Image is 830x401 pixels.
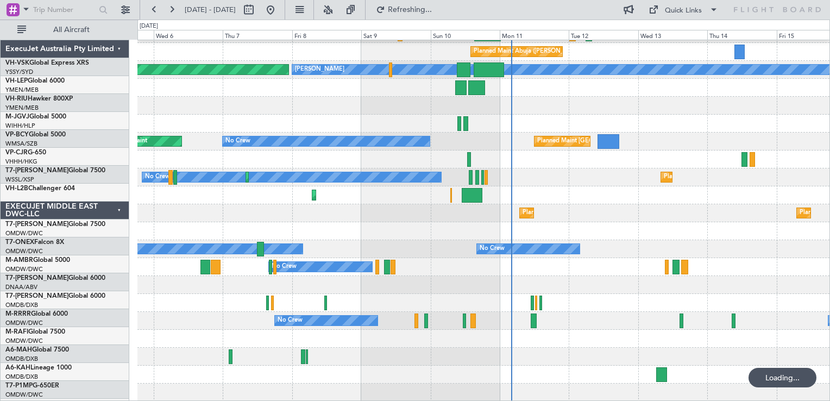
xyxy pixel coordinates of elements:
[5,68,33,76] a: YSSY/SYD
[154,30,223,40] div: Wed 6
[5,239,64,246] a: T7-ONEXFalcon 8X
[5,167,68,174] span: T7-[PERSON_NAME]
[5,221,68,228] span: T7-[PERSON_NAME]
[5,247,43,255] a: OMDW/DWC
[371,1,436,18] button: Refreshing...
[5,149,28,156] span: VP-CJR
[5,60,29,66] span: VH-VSK
[223,30,292,40] div: Thu 7
[5,311,68,317] a: M-RRRRGlobal 6000
[5,391,43,399] a: OMDW/DWC
[5,114,66,120] a: M-JGVJGlobal 5000
[185,5,236,15] span: [DATE] - [DATE]
[664,169,719,185] div: Planned Maint Sofia
[5,355,38,363] a: OMDB/DXB
[5,373,38,381] a: OMDB/DXB
[12,21,118,39] button: All Aircraft
[33,2,96,18] input: Trip Number
[292,30,361,40] div: Fri 8
[315,187,455,203] div: Planned Maint Larnaca ([GEOGRAPHIC_DATA] Intl)
[5,293,105,299] a: T7-[PERSON_NAME]Global 6000
[5,383,59,389] a: T7-P1MPG-650ER
[523,205,694,221] div: Planned Maint [GEOGRAPHIC_DATA] ([GEOGRAPHIC_DATA])
[5,78,28,84] span: VH-LEP
[387,6,433,14] span: Refreshing...
[5,131,29,138] span: VP-BCY
[5,149,46,156] a: VP-CJRG-650
[140,22,158,31] div: [DATE]
[5,229,43,237] a: OMDW/DWC
[480,241,505,257] div: No Crew
[665,5,702,16] div: Quick Links
[500,30,569,40] div: Mon 11
[5,96,28,102] span: VH-RIU
[5,365,30,371] span: A6-KAH
[5,158,37,166] a: VHHH/HKG
[272,259,297,275] div: No Crew
[5,114,29,120] span: M-JGVJ
[5,365,72,371] a: A6-KAHLineage 1000
[5,329,65,335] a: M-RAFIGlobal 7500
[474,43,596,60] div: Planned Maint Abuja ([PERSON_NAME] Intl)
[5,239,34,246] span: T7-ONEX
[278,312,303,329] div: No Crew
[5,185,75,192] a: VH-L2BChallenger 604
[5,311,31,317] span: M-RRRR
[361,30,430,40] div: Sat 9
[5,86,39,94] a: YMEN/MEB
[5,347,32,353] span: A6-MAH
[638,30,707,40] div: Wed 13
[5,275,105,281] a: T7-[PERSON_NAME]Global 6000
[5,167,105,174] a: T7-[PERSON_NAME]Global 7500
[537,133,708,149] div: Planned Maint [GEOGRAPHIC_DATA] ([GEOGRAPHIC_DATA])
[5,60,89,66] a: VH-VSKGlobal Express XRS
[5,347,69,353] a: A6-MAHGlobal 7500
[145,169,170,185] div: No Crew
[569,30,638,40] div: Tue 12
[5,275,68,281] span: T7-[PERSON_NAME]
[5,329,28,335] span: M-RAFI
[5,221,105,228] a: T7-[PERSON_NAME]Global 7500
[5,319,43,327] a: OMDW/DWC
[431,30,500,40] div: Sun 10
[5,257,33,264] span: M-AMBR
[749,368,816,387] div: Loading...
[5,176,34,184] a: WSSL/XSP
[5,265,43,273] a: OMDW/DWC
[28,26,115,34] span: All Aircraft
[5,122,35,130] a: WIHH/HLP
[5,140,37,148] a: WMSA/SZB
[5,104,39,112] a: YMEN/MEB
[5,78,65,84] a: VH-LEPGlobal 6000
[225,133,250,149] div: No Crew
[5,383,33,389] span: T7-P1MP
[5,293,68,299] span: T7-[PERSON_NAME]
[707,30,776,40] div: Thu 14
[5,301,38,309] a: OMDB/DXB
[5,131,66,138] a: VP-BCYGlobal 5000
[5,283,37,291] a: DNAA/ABV
[5,337,43,345] a: OMDW/DWC
[5,185,28,192] span: VH-L2B
[643,1,724,18] button: Quick Links
[295,61,344,78] div: [PERSON_NAME]
[5,96,73,102] a: VH-RIUHawker 800XP
[5,257,70,264] a: M-AMBRGlobal 5000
